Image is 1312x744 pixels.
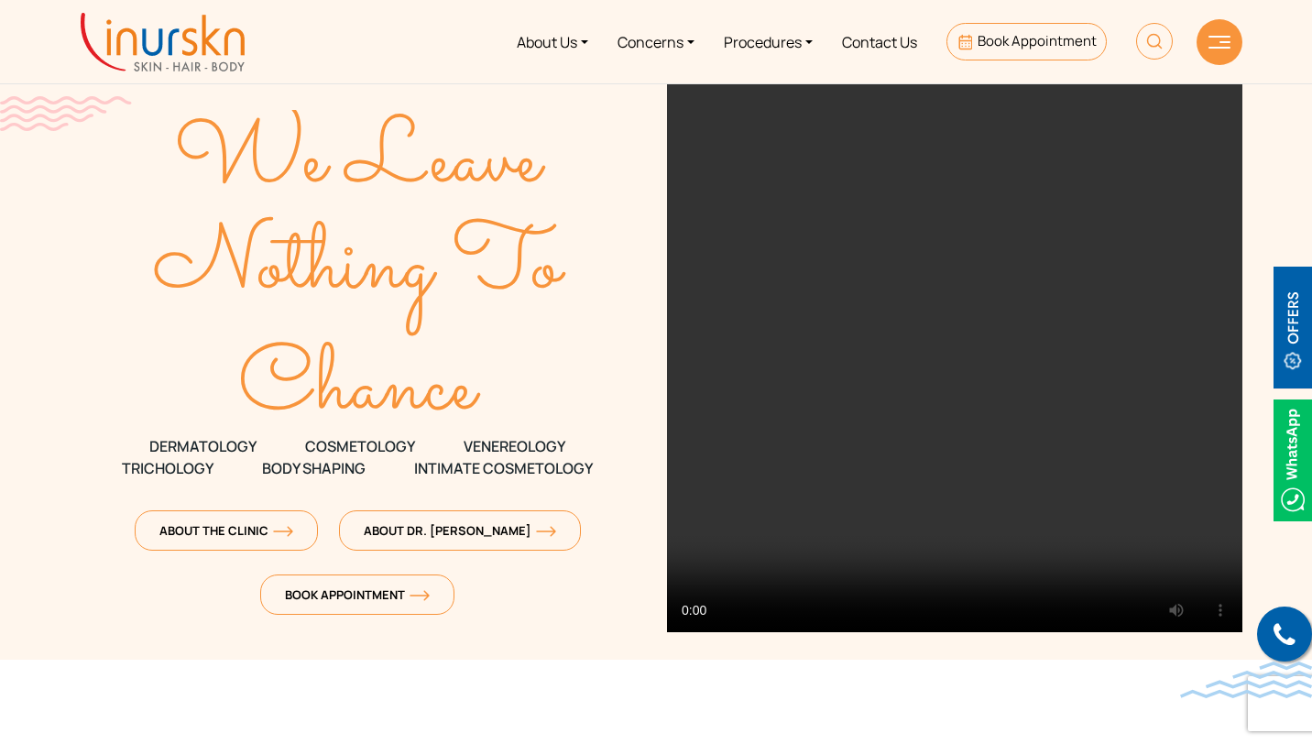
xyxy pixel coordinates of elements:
[1274,399,1312,521] img: Whatsappicon
[149,435,257,457] span: DERMATOLOGY
[135,510,318,551] a: About The Clinicorange-arrow
[827,7,932,76] a: Contact Us
[364,522,556,539] span: About Dr. [PERSON_NAME]
[122,457,213,479] span: TRICHOLOGY
[305,435,415,457] span: COSMETOLOGY
[273,526,293,537] img: orange-arrow
[174,94,546,230] text: We Leave
[262,457,366,479] span: Body Shaping
[285,586,430,603] span: Book Appointment
[603,7,709,76] a: Concerns
[978,31,1097,50] span: Book Appointment
[239,322,482,457] text: Chance
[1208,36,1230,49] img: hamLine.svg
[1136,23,1173,60] img: HeaderSearch
[410,590,430,601] img: orange-arrow
[260,574,454,615] a: Book Appointmentorange-arrow
[414,457,593,479] span: Intimate Cosmetology
[1274,267,1312,388] img: offerBt
[159,522,293,539] span: About The Clinic
[536,526,556,537] img: orange-arrow
[946,23,1107,60] a: Book Appointment
[1180,662,1312,698] img: bluewave
[464,435,565,457] span: VENEREOLOGY
[154,200,567,335] text: Nothing To
[339,510,581,551] a: About Dr. [PERSON_NAME]orange-arrow
[502,7,603,76] a: About Us
[709,7,827,76] a: Procedures
[1274,449,1312,469] a: Whatsappicon
[81,13,245,71] img: inurskn-logo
